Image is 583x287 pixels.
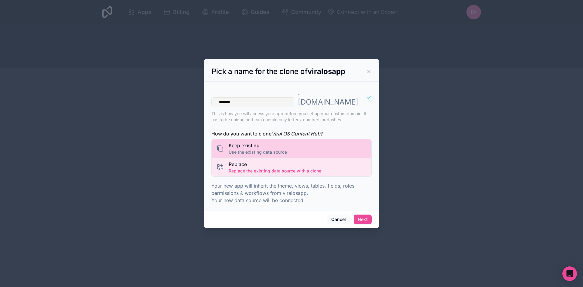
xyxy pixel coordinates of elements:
span: Pick a name for the clone of [212,67,345,76]
span: Replace [229,161,321,168]
i: Viral OS Content Hub [271,131,320,137]
p: Your new app will inherit the theme, views, tables, fields, roles, permissions & workflows from v... [211,182,372,204]
button: Cancel [327,215,350,224]
span: Replace the existing data source with a clone [229,168,321,174]
span: How do you want to clone ? [211,130,372,137]
button: Next [354,215,372,224]
strong: viralosapp [308,67,345,76]
p: . [DOMAIN_NAME] [298,88,358,107]
span: Use the existing data source [229,149,287,155]
p: This is how you will access your app before you set up your custom domain. It has to be unique an... [211,111,372,123]
span: Keep existing [229,142,287,149]
div: Open Intercom Messenger [562,266,577,281]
